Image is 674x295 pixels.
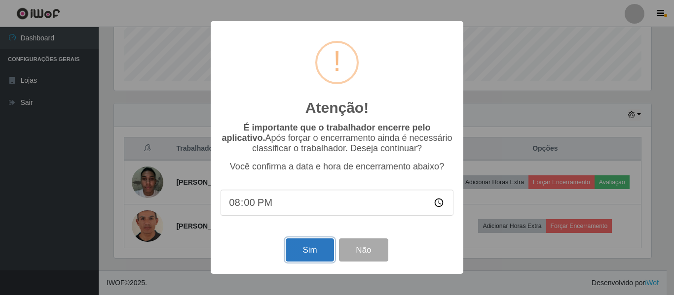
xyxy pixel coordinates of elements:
button: Não [339,238,388,262]
p: Após forçar o encerramento ainda é necessário classificar o trabalhador. Deseja continuar? [221,123,453,154]
p: Você confirma a data e hora de encerramento abaixo? [221,162,453,172]
h2: Atenção! [305,99,369,117]
button: Sim [286,238,334,262]
b: É importante que o trabalhador encerre pelo aplicativo. [222,123,430,143]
